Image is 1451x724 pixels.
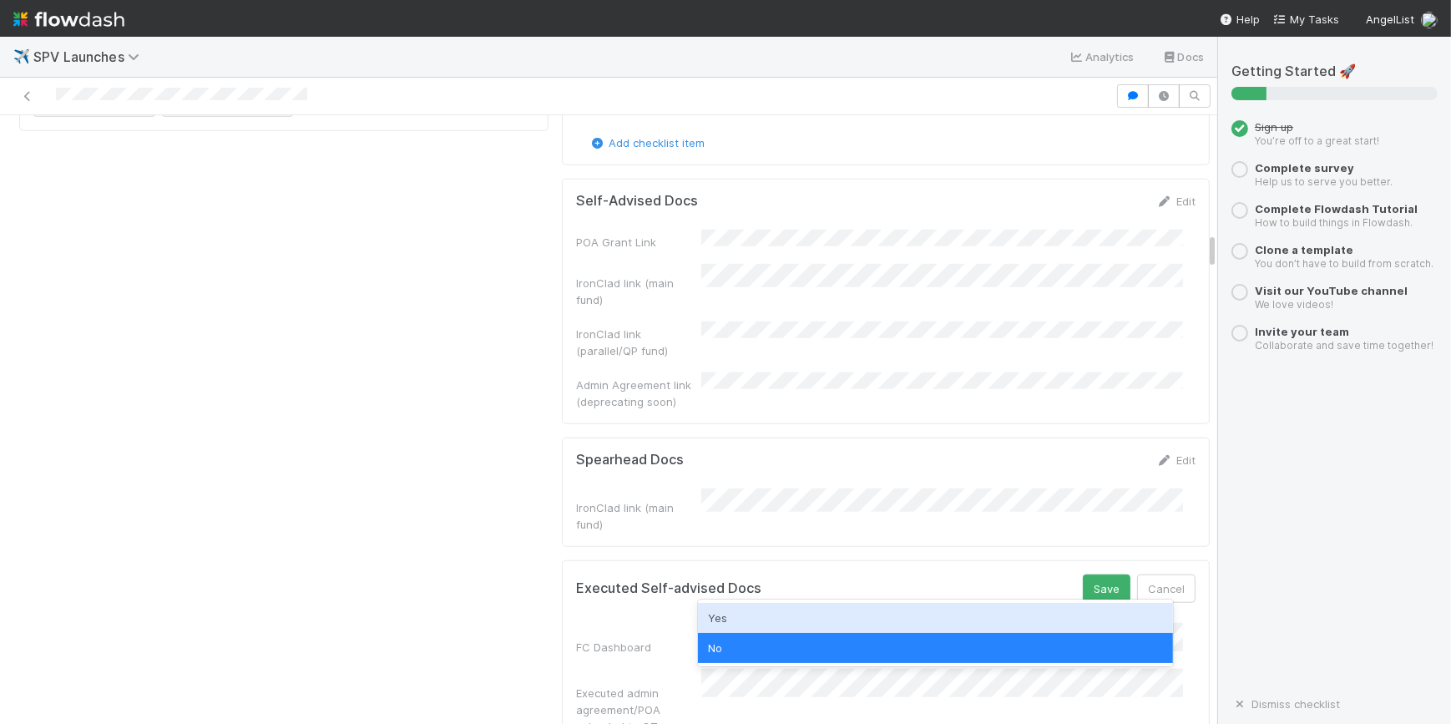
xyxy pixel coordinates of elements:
h5: Executed Self-advised Docs [576,580,761,597]
a: Complete Flowdash Tutorial [1255,202,1418,215]
div: POA Grant Link [576,234,701,251]
a: Dismiss checklist [1231,697,1340,711]
small: Help us to serve you better. [1255,175,1393,188]
a: My Tasks [1273,11,1339,28]
button: Cancel [1137,575,1196,603]
div: FC Dashboard [576,639,701,656]
a: Docs [1161,47,1204,67]
img: logo-inverted-e16ddd16eac7371096b0.svg [13,5,124,33]
a: Edit [1156,195,1196,208]
div: IronClad link (main fund) [576,499,701,533]
span: AngelList [1366,13,1414,26]
a: Clone a template [1255,243,1353,256]
span: SPV Launches [33,48,148,65]
div: Help [1220,11,1260,28]
small: How to build things in Flowdash. [1255,216,1413,229]
a: Complete survey [1255,161,1354,175]
a: Edit [1156,453,1196,467]
span: Sign up [1255,120,1293,134]
small: Collaborate and save time together! [1255,339,1433,352]
h5: Self-Advised Docs [576,193,698,210]
div: Yes [698,603,1173,633]
button: Save [1083,575,1130,603]
a: Invite your team [1255,325,1349,338]
h5: Getting Started 🚀 [1231,63,1438,80]
small: You don’t have to build from scratch. [1255,257,1433,270]
a: Visit our YouTube channel [1255,284,1408,297]
div: No [698,633,1173,663]
small: We love videos! [1255,298,1333,311]
span: My Tasks [1273,13,1339,26]
img: avatar_7d33b4c2-6dd7-4bf3-9761-6f087fa0f5c6.png [1421,12,1438,28]
small: You’re off to a great start! [1255,134,1379,147]
div: IronClad link (main fund) [576,275,701,308]
div: Admin Agreement link (deprecating soon) [576,377,701,410]
div: IronClad link (parallel/QP fund) [576,326,701,359]
a: Add checklist item [589,136,705,149]
h5: Spearhead Docs [576,452,684,468]
a: Analytics [1069,47,1135,67]
span: ✈️ [13,49,30,63]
